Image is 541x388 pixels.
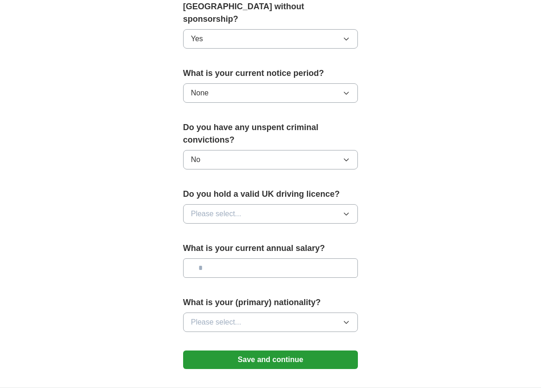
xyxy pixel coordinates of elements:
[183,350,358,369] button: Save and continue
[183,296,358,309] label: What is your (primary) nationality?
[183,188,358,200] label: Do you hold a valid UK driving licence?
[183,204,358,224] button: Please select...
[183,29,358,49] button: Yes
[183,83,358,103] button: None
[183,121,358,146] label: Do you have any unspent criminal convictions?
[191,208,242,219] span: Please select...
[191,154,200,165] span: No
[183,67,358,80] label: What is your current notice period?
[191,317,242,328] span: Please select...
[191,33,203,44] span: Yes
[183,242,358,255] label: What is your current annual salary?
[191,88,209,99] span: None
[183,313,358,332] button: Please select...
[183,150,358,169] button: No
